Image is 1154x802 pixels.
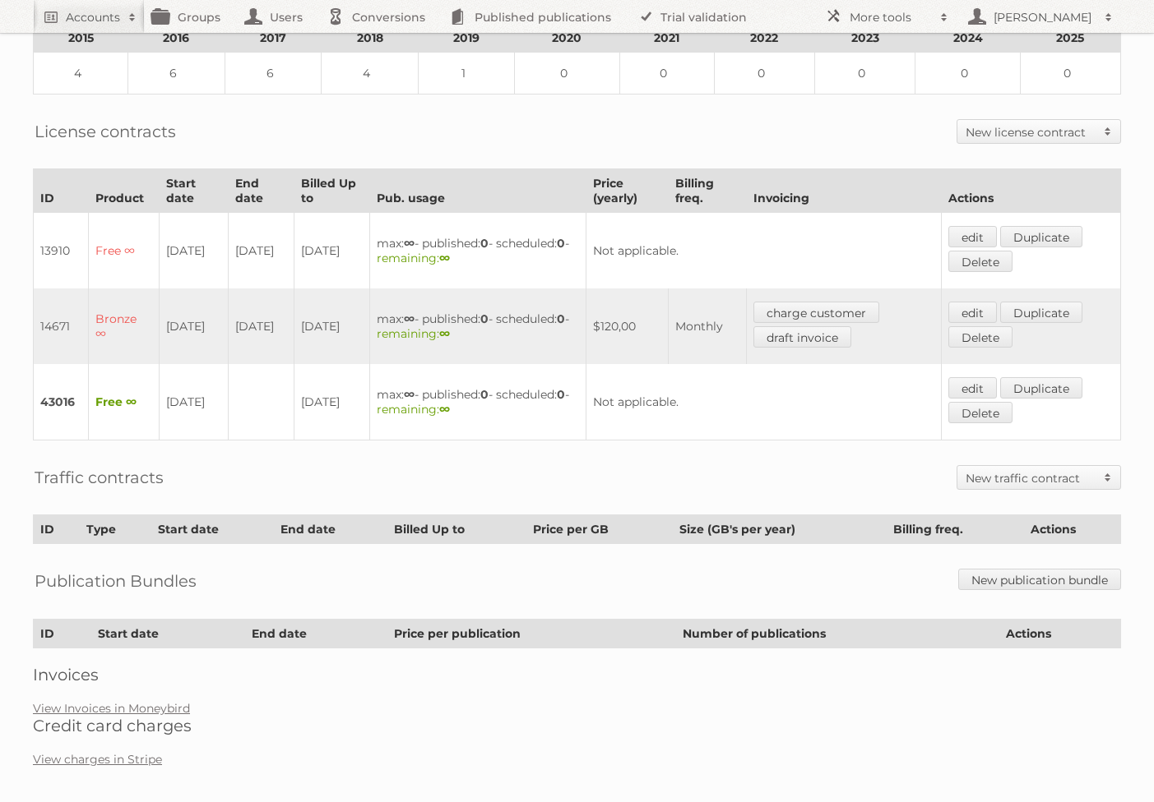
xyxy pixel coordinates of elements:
[418,53,515,94] td: 1
[294,364,370,440] td: [DATE]
[586,213,942,289] td: Not applicable.
[948,402,1013,423] a: Delete
[369,169,586,213] th: Pub. usage
[377,251,450,265] span: remaining:
[377,402,450,417] span: remaining:
[948,226,997,247] a: edit
[33,701,190,716] a: View Invoices in Moneybird
[526,515,673,544] th: Price per GB
[387,620,676,648] th: Price per publication
[34,620,91,648] th: ID
[515,24,619,53] th: 2020
[586,288,668,364] td: $120,00
[89,288,160,364] td: Bronze ∞
[439,251,450,265] strong: ∞
[322,24,419,53] th: 2018
[1000,226,1082,247] a: Duplicate
[480,236,489,251] strong: 0
[128,24,225,53] th: 2016
[369,288,586,364] td: max: - published: - scheduled: -
[128,53,225,94] td: 6
[948,251,1013,272] a: Delete
[815,53,915,94] td: 0
[1096,466,1120,489] span: Toggle
[676,620,999,648] th: Number of publications
[815,24,915,53] th: 2023
[66,9,120,25] h2: Accounts
[439,326,450,341] strong: ∞
[79,515,151,544] th: Type
[404,311,415,326] strong: ∞
[753,302,879,323] a: charge customer
[34,288,89,364] td: 14671
[322,53,419,94] td: 4
[34,53,128,94] td: 4
[225,53,322,94] td: 6
[966,124,1096,141] h2: New license contract
[160,169,229,213] th: Start date
[1000,377,1082,399] a: Duplicate
[1000,302,1082,323] a: Duplicate
[714,24,814,53] th: 2022
[35,465,164,490] h2: Traffic contracts
[1020,24,1120,53] th: 2025
[35,569,197,593] h2: Publication Bundles
[668,288,746,364] td: Monthly
[377,326,450,341] span: remaining:
[89,213,160,289] td: Free ∞
[586,169,668,213] th: Price (yearly)
[160,288,229,364] td: [DATE]
[515,53,619,94] td: 0
[915,24,1020,53] th: 2024
[850,9,932,25] h2: More tools
[33,665,1121,684] h2: Invoices
[225,24,322,53] th: 2017
[34,364,89,440] td: 43016
[619,24,714,53] th: 2021
[294,213,370,289] td: [DATE]
[34,213,89,289] td: 13910
[418,24,515,53] th: 2019
[35,119,176,144] h2: License contracts
[160,364,229,440] td: [DATE]
[294,288,370,364] td: [DATE]
[1020,53,1120,94] td: 0
[999,620,1120,648] th: Actions
[948,302,997,323] a: edit
[673,515,886,544] th: Size (GB's per year)
[273,515,387,544] th: End date
[942,169,1121,213] th: Actions
[619,53,714,94] td: 0
[439,402,450,417] strong: ∞
[1096,120,1120,143] span: Toggle
[89,169,160,213] th: Product
[34,515,80,544] th: ID
[369,364,586,440] td: max: - published: - scheduled: -
[294,169,370,213] th: Billed Up to
[989,9,1096,25] h2: [PERSON_NAME]
[34,24,128,53] th: 2015
[557,236,565,251] strong: 0
[89,364,160,440] td: Free ∞
[34,169,89,213] th: ID
[668,169,746,213] th: Billing freq.
[244,620,387,648] th: End date
[229,288,294,364] td: [DATE]
[714,53,814,94] td: 0
[33,716,1121,735] h2: Credit card charges
[966,470,1096,486] h2: New traffic contract
[404,387,415,402] strong: ∞
[957,120,1120,143] a: New license contract
[948,326,1013,348] a: Delete
[557,387,565,402] strong: 0
[480,311,489,326] strong: 0
[557,311,565,326] strong: 0
[404,236,415,251] strong: ∞
[480,387,489,402] strong: 0
[229,169,294,213] th: End date
[948,377,997,399] a: edit
[753,326,851,348] a: draft invoice
[915,53,1020,94] td: 0
[369,213,586,289] td: max: - published: - scheduled: -
[387,515,526,544] th: Billed Up to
